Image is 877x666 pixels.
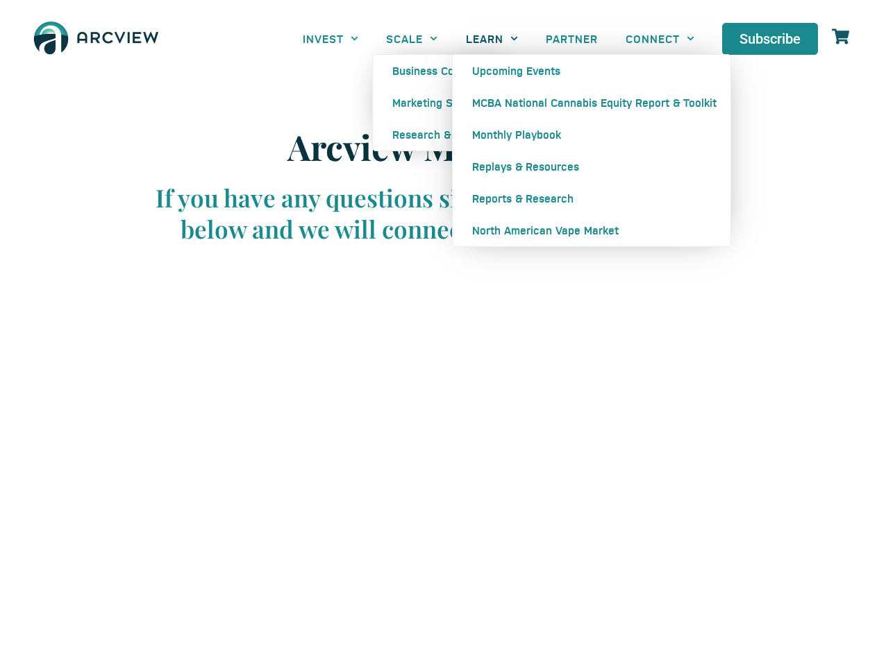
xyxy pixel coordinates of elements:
[289,23,372,54] a: INVEST
[612,23,708,54] a: CONNECT
[532,23,612,54] a: PARTNER
[373,55,508,87] a: Business Consulting
[452,54,731,247] ul: LEARN
[453,214,730,246] a: North American Vape Market
[453,55,730,87] a: Upcoming Events
[373,87,508,119] a: Marketing Services
[140,182,737,245] div: If you have any questions simply complete the form below and we will connect with you right away.
[453,87,730,119] a: MCBA National Cannabis Equity Report & Toolkit
[453,119,730,151] a: Monthly Playbook
[372,54,509,151] ul: SCALE
[453,151,730,182] a: Replays & Resources
[140,126,737,168] h2: Arcview Marketing
[373,119,508,151] a: Research & Insights
[453,182,730,214] a: Reports & Research
[740,32,801,46] span: Subscribe
[372,23,451,54] a: SCALE
[722,23,818,55] a: Subscribe
[28,14,165,64] img: The Arcview Group
[289,23,708,54] nav: Menu
[452,23,532,54] a: LEARN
